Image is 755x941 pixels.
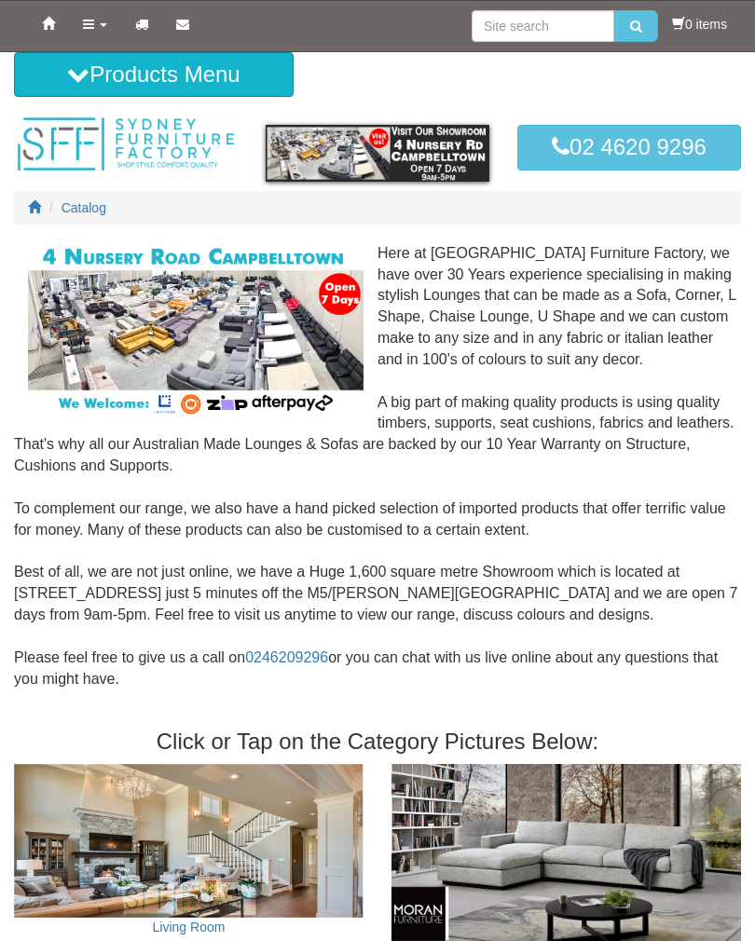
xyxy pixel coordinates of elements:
[14,243,741,712] div: Here at [GEOGRAPHIC_DATA] Furniture Factory, we have over 30 Years experience specialising in mak...
[153,920,226,934] a: Living Room
[266,125,489,181] img: showroom.gif
[14,116,238,173] img: Sydney Furniture Factory
[28,243,364,417] img: Corner Modular Lounges
[14,52,294,97] button: Products Menu
[245,649,328,665] a: 0246209296
[62,200,106,215] a: Catalog
[672,15,727,34] li: 0 items
[14,764,364,918] img: Living Room
[517,125,741,170] a: 02 4620 9296
[14,730,741,754] h3: Click or Tap on the Category Pictures Below:
[472,10,614,42] input: Site search
[391,764,741,941] img: Moran Furniture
